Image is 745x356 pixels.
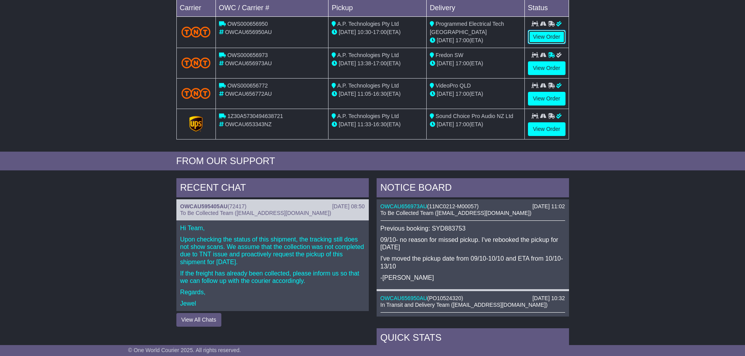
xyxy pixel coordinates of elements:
span: [DATE] [339,121,356,127]
p: -[PERSON_NAME] [381,274,565,281]
span: 17:00 [373,29,387,35]
span: OWCAU656950AU [225,29,272,35]
span: 11:05 [357,91,371,97]
span: 16:30 [373,121,387,127]
span: 11NC0212-M00057 [429,203,477,209]
span: [DATE] [437,37,454,43]
span: 72417 [230,203,245,209]
span: Sound Choice Pro Audio NZ Ltd [436,113,513,119]
div: ( ) [180,203,365,210]
a: OWCAU656973AU [381,203,427,209]
p: I've moved the pickup date from 09/10-10/10 and ETA from 10/10-13/10 [381,255,565,270]
span: 17:00 [456,91,469,97]
img: GetCarrierServiceLogo [189,116,203,132]
span: [DATE] [437,121,454,127]
span: A.P. Technologies Pty Ltd [337,21,399,27]
span: In Transit and Delivery Team ([EMAIL_ADDRESS][DOMAIN_NAME]) [381,302,548,308]
span: OWCAU656973AU [225,60,272,66]
span: © One World Courier 2025. All rights reserved. [128,347,241,353]
span: To Be Collected Team ([EMAIL_ADDRESS][DOMAIN_NAME]) [381,210,531,216]
span: [DATE] [339,29,356,35]
button: View All Chats [176,313,221,327]
a: View Order [528,30,565,44]
span: 11:33 [357,121,371,127]
p: 09/10- no reason for missed pickup. I've rebooked the pickup for [DATE] [381,236,565,251]
img: TNT_Domestic.png [181,27,211,37]
span: A.P. Technologies Pty Ltd [337,113,399,119]
p: Previous booking: SYD883753 [381,225,565,232]
p: If the freight has already been collected, please inform us so that we can follow up with the cou... [180,270,365,284]
span: A.P. Technologies Pty Ltd [337,52,399,58]
span: OWCAU656772AU [225,91,272,97]
a: OWCAU595405AU [180,203,228,209]
span: [DATE] [437,91,454,97]
span: Programmed Electrical Tech [GEOGRAPHIC_DATA] [430,21,504,35]
div: [DATE] 08:50 [332,203,364,210]
span: To Be Collected Team ([EMAIL_ADDRESS][DOMAIN_NAME]) [180,210,331,216]
span: 10:30 [357,29,371,35]
div: - (ETA) [332,28,423,36]
div: (ETA) [430,120,521,129]
span: 17:00 [456,121,469,127]
a: View Order [528,122,565,136]
span: [DATE] [339,60,356,66]
p: Hi Team, [180,224,365,232]
span: OWS000656950 [227,21,268,27]
span: OWS000656973 [227,52,268,58]
img: TNT_Domestic.png [181,88,211,98]
div: RECENT CHAT [176,178,369,199]
div: NOTICE BOARD [377,178,569,199]
a: OWCAU656950AU [381,295,427,301]
span: VideoPro QLD [436,82,471,89]
span: PO10524320 [429,295,461,301]
a: View Order [528,61,565,75]
span: 13:38 [357,60,371,66]
p: Upon checking the status of this shipment, the tracking still does not show scans. We assume that... [180,236,365,266]
span: [DATE] [339,91,356,97]
div: Quick Stats [377,328,569,349]
div: - (ETA) [332,120,423,129]
div: FROM OUR SUPPORT [176,156,569,167]
div: [DATE] 11:02 [532,203,565,210]
span: A.P. Technologies Pty Ltd [337,82,399,89]
p: Regards, [180,288,365,296]
div: - (ETA) [332,59,423,68]
div: - (ETA) [332,90,423,98]
img: TNT_Domestic.png [181,57,211,68]
div: (ETA) [430,36,521,45]
span: [DATE] [437,60,454,66]
div: ( ) [381,203,565,210]
span: 1Z30A5730494638721 [227,113,283,119]
p: Previous booking reference:SYD883263 [381,317,565,324]
div: [DATE] 10:32 [532,295,565,302]
span: 17:00 [373,60,387,66]
a: View Order [528,92,565,106]
span: 16:30 [373,91,387,97]
div: ( ) [381,295,565,302]
span: 17:00 [456,37,469,43]
span: Fredon SW [436,52,463,58]
span: 17:00 [456,60,469,66]
div: (ETA) [430,59,521,68]
div: (ETA) [430,90,521,98]
span: OWCAU653343NZ [225,121,271,127]
p: Jewel [180,300,365,307]
span: OWS000656772 [227,82,268,89]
